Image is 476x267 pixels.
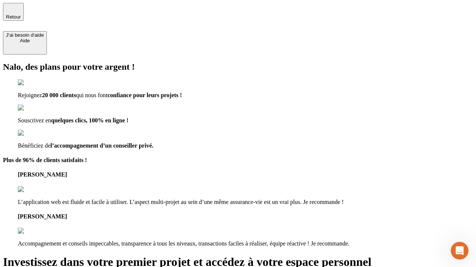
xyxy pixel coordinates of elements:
span: l’accompagnement d’un conseiller privé. [51,142,154,149]
iframe: Intercom live chat [451,242,469,260]
span: qui nous font [76,92,107,98]
h2: Nalo, des plans pour votre argent ! [3,62,473,72]
span: Bénéficiez de [18,142,51,149]
button: Retour [3,3,24,21]
div: Aide [6,38,44,43]
h4: [PERSON_NAME] [18,171,473,178]
span: Rejoignez [18,92,42,98]
p: L’application web est fluide et facile à utiliser. L’aspect multi-projet au sein d’une même assur... [18,199,473,205]
img: checkmark [18,105,50,111]
span: quelques clics, 100% en ligne ! [51,117,128,123]
span: Souscrivez en [18,117,51,123]
span: 20 000 clients [42,92,76,98]
h4: [PERSON_NAME] [18,213,473,220]
p: Accompagnement et conseils impeccables, transparence à tous les niveaux, transactions faciles à r... [18,240,473,247]
span: confiance pour leurs projets ! [107,92,182,98]
img: checkmark [18,79,50,86]
img: reviews stars [18,228,55,234]
span: Retour [6,14,21,20]
img: checkmark [18,130,50,136]
button: J’ai besoin d'aideAide [3,31,47,55]
img: reviews stars [18,186,55,193]
h4: Plus de 96% de clients satisfaits ! [3,157,473,164]
div: J’ai besoin d'aide [6,32,44,38]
